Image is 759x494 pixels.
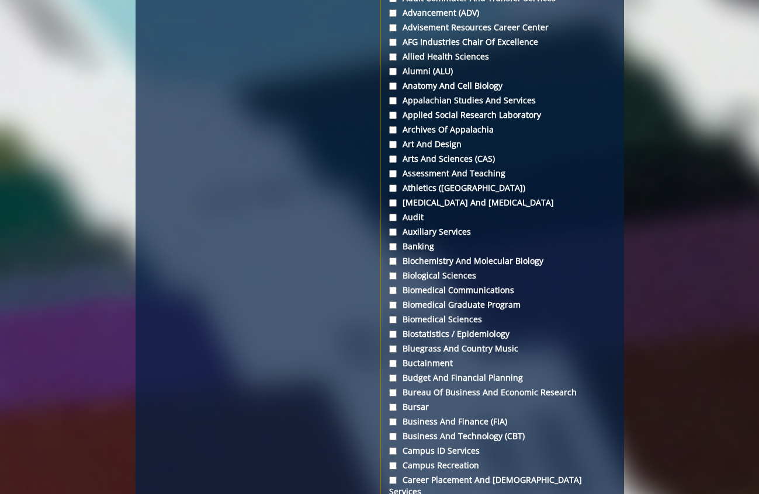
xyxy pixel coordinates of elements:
label: Art and Design [389,138,615,150]
label: AFG Industries Chair of Excellence [389,36,615,48]
label: Auxiliary Services [389,226,615,238]
label: Bursar [389,401,615,413]
label: Applied Social Research Laboratory [389,109,615,121]
label: Biological Sciences [389,270,615,281]
label: Anatomy and Cell Biology [389,80,615,92]
label: Business and Finance (FIA) [389,416,615,427]
label: Business and Technology (CBT) [389,430,615,442]
label: Campus ID Services [389,445,615,457]
label: Buctainment [389,357,615,369]
label: Biochemistry and Molecular Biology [389,255,615,267]
label: Banking [389,241,615,252]
label: Arts and Sciences (CAS) [389,153,615,165]
label: Assessment and Teaching [389,168,615,179]
label: Biostatistics / Epidemiology [389,328,615,340]
label: Alumni (ALU) [389,65,615,77]
label: Athletics ([GEOGRAPHIC_DATA]) [389,182,615,194]
label: Audit [389,211,615,223]
label: Allied Health Sciences [389,51,615,62]
label: Bureau of Business and Economic Research [389,387,615,398]
label: [MEDICAL_DATA] and [MEDICAL_DATA] [389,197,615,208]
label: Biomedical Sciences [389,314,615,325]
label: Bluegrass and Country Music [389,343,615,354]
label: Budget and Financial Planning [389,372,615,384]
label: Advancement (ADV) [389,7,615,19]
label: Biomedical Communications [389,284,615,296]
label: Appalachian Studies and Services [389,95,615,106]
label: Campus Recreation [389,460,615,471]
label: Advisement Resources Career Center [389,22,615,33]
label: Archives of Appalachia [389,124,615,135]
label: Biomedical Graduate Program [389,299,615,311]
